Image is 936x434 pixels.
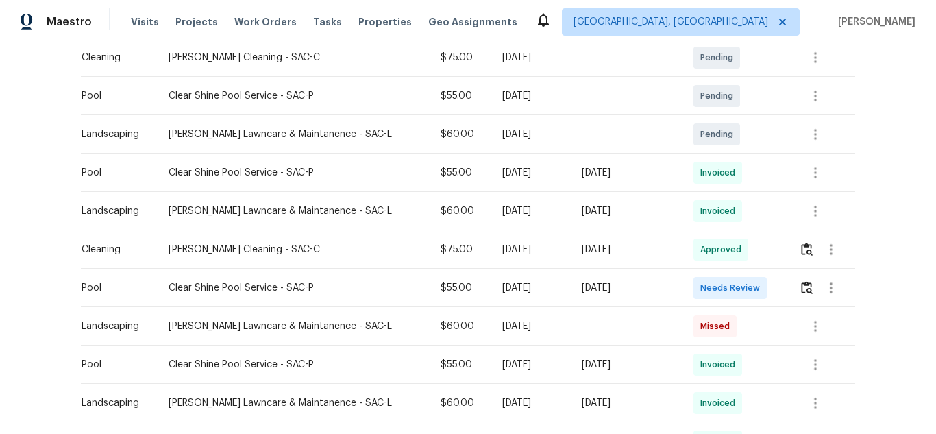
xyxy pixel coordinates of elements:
div: Clear Shine Pool Service - SAC-P [169,166,419,180]
div: [PERSON_NAME] Lawncare & Maintanence - SAC-L [169,396,419,410]
div: Pool [82,166,147,180]
div: [PERSON_NAME] Lawncare & Maintanence - SAC-L [169,128,419,141]
div: $55.00 [441,166,480,180]
div: $55.00 [441,281,480,295]
div: [DATE] [502,396,559,410]
span: Invoiced [700,166,741,180]
span: Pending [700,89,739,103]
span: [GEOGRAPHIC_DATA], [GEOGRAPHIC_DATA] [574,15,768,29]
div: $60.00 [441,320,480,333]
div: $75.00 [441,243,480,256]
span: Pending [700,128,739,141]
img: Review Icon [801,281,813,294]
div: [DATE] [502,243,559,256]
div: [DATE] [502,281,559,295]
span: Properties [358,15,412,29]
div: Clear Shine Pool Service - SAC-P [169,281,419,295]
div: [DATE] [582,243,672,256]
div: [DATE] [502,166,559,180]
div: [DATE] [582,204,672,218]
div: [DATE] [582,358,672,372]
div: [PERSON_NAME] Lawncare & Maintanence - SAC-L [169,204,419,218]
span: Invoiced [700,204,741,218]
div: [DATE] [502,51,559,64]
span: Missed [700,320,735,333]
div: [DATE] [502,320,559,333]
span: Approved [700,243,747,256]
span: Invoiced [700,396,741,410]
div: [PERSON_NAME] Lawncare & Maintanence - SAC-L [169,320,419,333]
div: [PERSON_NAME] Cleaning - SAC-C [169,51,419,64]
div: Pool [82,89,147,103]
div: Cleaning [82,243,147,256]
div: Pool [82,281,147,295]
div: Cleaning [82,51,147,64]
div: Pool [82,358,147,372]
div: Landscaping [82,204,147,218]
div: Landscaping [82,128,147,141]
div: $60.00 [441,128,480,141]
button: Review Icon [799,272,815,304]
span: Pending [700,51,739,64]
button: Review Icon [799,233,815,266]
img: Review Icon [801,243,813,256]
span: Invoiced [700,358,741,372]
div: [DATE] [502,358,559,372]
div: $55.00 [441,358,480,372]
div: [DATE] [582,281,672,295]
div: [DATE] [582,396,672,410]
span: Geo Assignments [428,15,517,29]
span: [PERSON_NAME] [833,15,915,29]
span: Tasks [313,17,342,27]
div: Landscaping [82,396,147,410]
div: Clear Shine Pool Service - SAC-P [169,358,419,372]
div: $60.00 [441,396,480,410]
span: Needs Review [700,281,765,295]
span: Projects [175,15,218,29]
div: [DATE] [582,166,672,180]
div: Landscaping [82,320,147,333]
div: $60.00 [441,204,480,218]
div: $75.00 [441,51,480,64]
div: [DATE] [502,89,559,103]
div: [DATE] [502,204,559,218]
div: [DATE] [502,128,559,141]
div: Clear Shine Pool Service - SAC-P [169,89,419,103]
span: Work Orders [234,15,297,29]
span: Maestro [47,15,92,29]
div: [PERSON_NAME] Cleaning - SAC-C [169,243,419,256]
div: $55.00 [441,89,480,103]
span: Visits [131,15,159,29]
